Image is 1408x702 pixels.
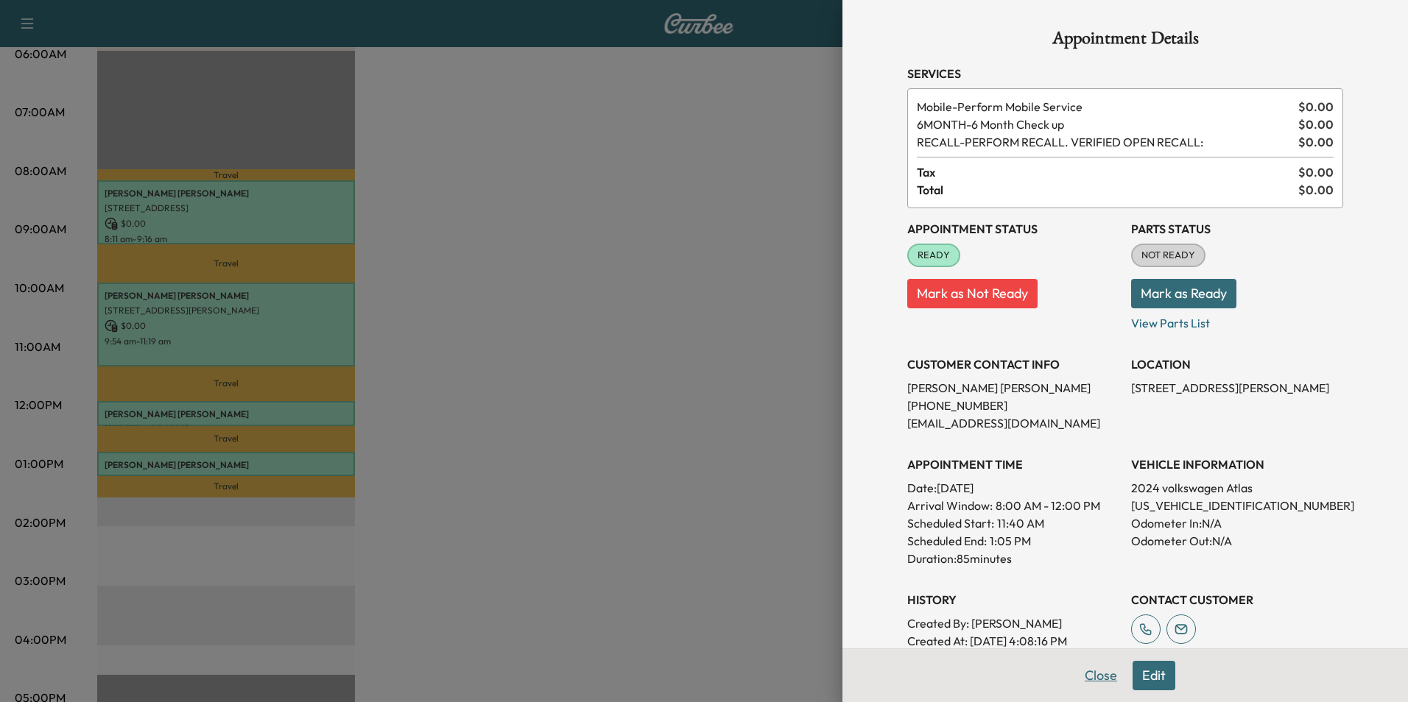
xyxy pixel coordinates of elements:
span: $ 0.00 [1298,133,1334,151]
span: $ 0.00 [1298,116,1334,133]
span: $ 0.00 [1298,163,1334,181]
p: View Parts List [1131,308,1343,332]
h3: LOCATION [1131,355,1343,373]
p: Scheduled End: [907,532,987,550]
h3: CONTACT CUSTOMER [1131,591,1343,609]
p: Created By : [PERSON_NAME] [907,614,1119,632]
p: Arrival Window: [907,497,1119,514]
h3: Services [907,65,1343,82]
button: Mark as Not Ready [907,279,1038,308]
span: Tax [917,163,1298,181]
h3: APPOINTMENT TIME [907,455,1119,473]
p: 2024 volkswagen Atlas [1131,479,1343,497]
span: NOT READY [1133,248,1204,263]
p: Odometer In: N/A [1131,514,1343,532]
button: Edit [1133,661,1175,690]
p: Date: [DATE] [907,479,1119,497]
span: Total [917,181,1298,199]
p: Duration: 85 minutes [907,550,1119,567]
button: Mark as Ready [1131,279,1236,308]
h3: History [907,591,1119,609]
h3: Parts Status [1131,220,1343,238]
span: PERFORM RECALL. VERIFIED OPEN RECALL: [917,133,1292,151]
h1: Appointment Details [907,29,1343,53]
span: 6 Month Check up [917,116,1292,133]
button: Close [1075,661,1127,690]
span: 8:00 AM - 12:00 PM [996,497,1100,514]
p: 1:05 PM [990,532,1031,550]
h3: Appointment Status [907,220,1119,238]
span: Perform Mobile Service [917,98,1292,116]
p: [PERSON_NAME] [PERSON_NAME] [907,379,1119,397]
h3: CUSTOMER CONTACT INFO [907,355,1119,373]
p: Odometer Out: N/A [1131,532,1343,550]
p: [EMAIL_ADDRESS][DOMAIN_NAME] [907,414,1119,432]
span: READY [909,248,959,263]
span: $ 0.00 [1298,181,1334,199]
p: Scheduled Start: [907,514,994,532]
p: [STREET_ADDRESS][PERSON_NAME] [1131,379,1343,397]
h3: VEHICLE INFORMATION [1131,455,1343,473]
p: 11:40 AM [997,514,1044,532]
span: $ 0.00 [1298,98,1334,116]
p: [PHONE_NUMBER] [907,397,1119,414]
p: Created At : [DATE] 4:08:16 PM [907,632,1119,650]
p: [US_VEHICLE_IDENTIFICATION_NUMBER] [1131,497,1343,514]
